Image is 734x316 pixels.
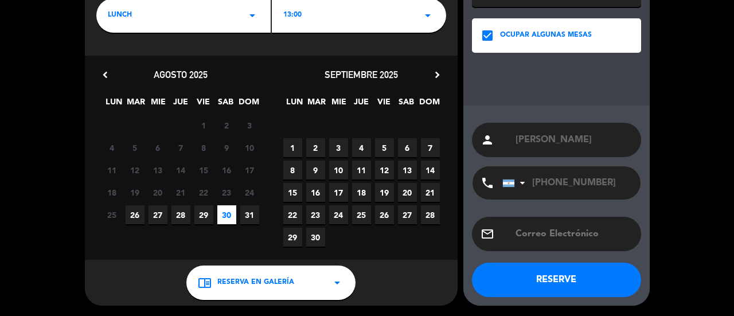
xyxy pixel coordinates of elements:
[217,116,236,135] span: 2
[329,205,348,224] span: 24
[481,29,494,42] i: check_box
[149,138,167,157] span: 6
[374,95,393,114] span: VIE
[472,263,641,297] button: RESERVE
[306,138,325,157] span: 2
[421,138,440,157] span: 7
[375,205,394,224] span: 26
[352,205,371,224] span: 25
[500,30,592,41] div: OCUPAR ALGUNAS MESAS
[194,116,213,135] span: 1
[240,161,259,180] span: 17
[171,183,190,202] span: 21
[419,95,438,114] span: DOM
[352,138,371,157] span: 4
[375,161,394,180] span: 12
[103,138,122,157] span: 4
[421,9,435,22] i: arrow_drop_down
[149,161,167,180] span: 13
[198,276,212,290] i: chrome_reader_mode
[481,227,494,241] i: email
[171,161,190,180] span: 14
[352,183,371,202] span: 18
[397,95,416,114] span: SAB
[283,183,302,202] span: 15
[306,183,325,202] span: 16
[126,183,145,202] span: 19
[431,69,443,81] i: chevron_right
[239,95,257,114] span: DOM
[217,161,236,180] span: 16
[103,205,122,224] span: 25
[421,161,440,180] span: 14
[240,205,259,224] span: 31
[514,132,633,148] input: Nombre
[126,161,145,180] span: 12
[126,205,145,224] span: 26
[240,138,259,157] span: 10
[149,95,168,114] span: MIE
[154,69,208,80] span: agosto 2025
[171,95,190,114] span: JUE
[330,276,344,290] i: arrow_drop_down
[103,183,122,202] span: 18
[398,183,417,202] span: 20
[307,95,326,114] span: MAR
[421,183,440,202] span: 21
[194,138,213,157] span: 8
[104,95,123,114] span: LUN
[285,95,304,114] span: LUN
[240,183,259,202] span: 24
[245,9,259,22] i: arrow_drop_down
[325,69,398,80] span: septiembre 2025
[398,161,417,180] span: 13
[217,138,236,157] span: 9
[127,95,146,114] span: MAR
[306,205,325,224] span: 23
[216,95,235,114] span: SAB
[330,95,349,114] span: MIE
[194,161,213,180] span: 15
[283,205,302,224] span: 22
[352,161,371,180] span: 11
[306,161,325,180] span: 9
[306,228,325,247] span: 30
[171,205,190,224] span: 28
[503,167,529,199] div: Argentina: +54
[283,10,302,21] span: 13:00
[329,183,348,202] span: 17
[421,205,440,224] span: 28
[283,228,302,247] span: 29
[398,138,417,157] span: 6
[240,116,259,135] span: 3
[194,205,213,224] span: 29
[149,183,167,202] span: 20
[99,69,111,81] i: chevron_left
[514,226,633,242] input: Correo Electrónico
[352,95,371,114] span: JUE
[217,205,236,224] span: 30
[329,161,348,180] span: 10
[126,138,145,157] span: 5
[329,138,348,157] span: 3
[283,138,302,157] span: 1
[283,161,302,180] span: 8
[194,95,213,114] span: VIE
[108,10,132,21] span: lunch
[481,133,494,147] i: person
[103,161,122,180] span: 11
[149,205,167,224] span: 27
[171,138,190,157] span: 7
[481,176,494,190] i: phone
[217,277,294,288] span: RESERVA EN GALERÍA
[194,183,213,202] span: 22
[502,166,628,200] input: Teléfono
[375,183,394,202] span: 19
[375,138,394,157] span: 5
[217,183,236,202] span: 23
[398,205,417,224] span: 27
